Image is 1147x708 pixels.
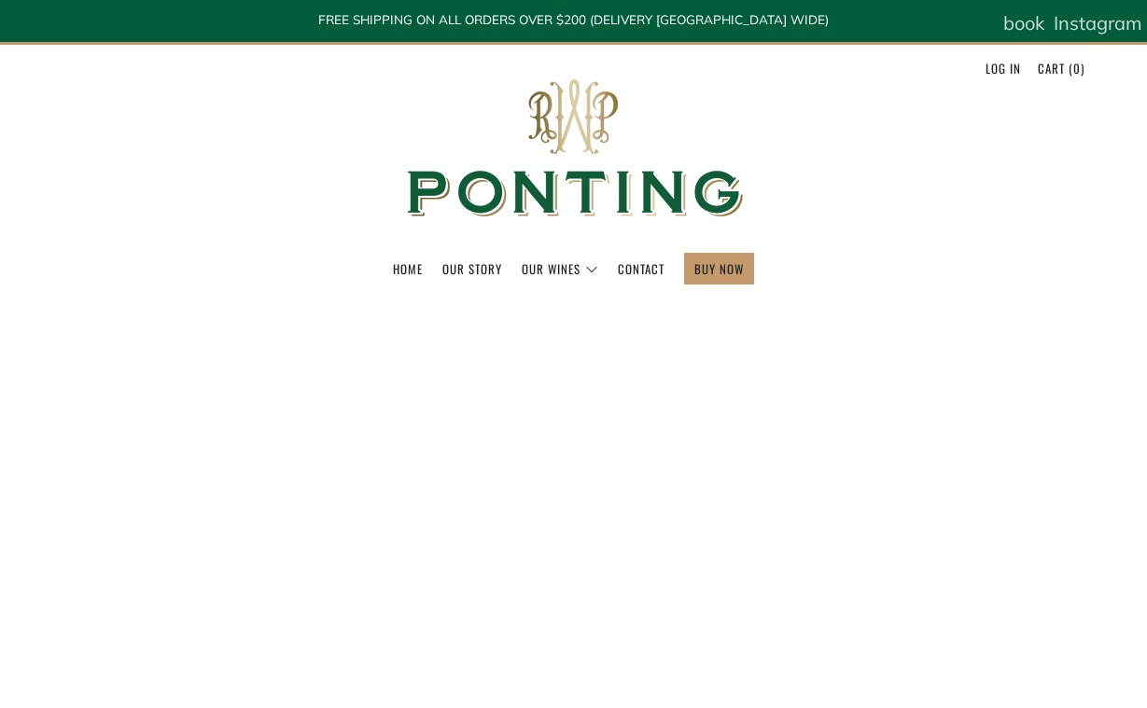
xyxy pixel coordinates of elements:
a: Contact [618,254,664,284]
a: Log in [986,53,1021,83]
img: Ponting Wines [387,45,761,253]
a: Our Story [442,254,502,284]
a: BUY NOW [694,254,744,284]
a: Instagram [1054,5,1142,42]
a: Our Wines [522,254,598,284]
a: Cart (0) [1038,53,1084,83]
span: Instagram [1054,11,1142,35]
a: Home [393,254,423,284]
span: 0 [1073,59,1081,77]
